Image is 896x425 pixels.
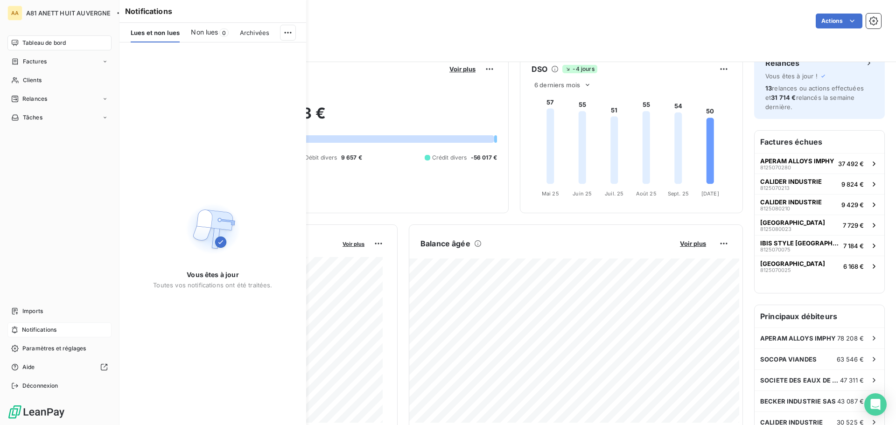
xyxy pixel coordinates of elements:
[864,393,887,416] div: Open Intercom Messenger
[843,263,864,270] span: 6 168 €
[23,57,47,66] span: Factures
[765,84,864,111] span: relances ou actions effectuées et relancés la semaine dernière.
[636,190,657,197] tspan: Août 25
[341,153,362,162] span: 9 657 €
[760,260,825,267] span: [GEOGRAPHIC_DATA]
[187,270,238,279] span: Vous êtes à jour
[22,363,35,371] span: Aide
[760,247,791,252] span: 8125070075
[340,239,367,248] button: Voir plus
[680,240,706,247] span: Voir plus
[755,235,884,256] button: IBIS STYLE [GEOGRAPHIC_DATA]81250700757 184 €
[532,63,547,75] h6: DSO
[22,326,56,334] span: Notifications
[765,84,772,92] span: 13
[765,57,799,69] h6: Relances
[760,206,790,211] span: 8125080210
[677,239,709,248] button: Voir plus
[837,355,864,363] span: 63 546 €
[240,29,269,36] span: Archivées
[755,153,884,174] button: APERAM ALLOYS IMPHY812507028037 492 €
[760,185,790,191] span: 8125070213
[562,65,597,73] span: -4 jours
[843,222,864,229] span: 7 729 €
[191,28,218,37] span: Non lues
[22,307,43,315] span: Imports
[760,198,822,206] span: CALIDER INDUSTRIE
[765,72,818,80] span: Vous êtes à jour !
[755,256,884,276] button: [GEOGRAPHIC_DATA]81250700256 168 €
[131,29,180,36] span: Lues et non lues
[755,131,884,153] h6: Factures échues
[22,344,86,353] span: Paramètres et réglages
[153,281,272,289] span: Toutes vos notifications ont été traitées.
[840,376,864,384] span: 47 311 €
[534,81,580,89] span: 6 derniers mois
[755,194,884,215] button: CALIDER INDUSTRIE81250802109 429 €
[668,190,689,197] tspan: Sept. 25
[760,219,825,226] span: [GEOGRAPHIC_DATA]
[837,397,864,405] span: 43 087 €
[125,6,301,17] h6: Notifications
[7,360,112,375] a: Aide
[471,153,497,162] span: -56 017 €
[305,153,337,162] span: Débit divers
[573,190,592,197] tspan: Juin 25
[843,242,864,250] span: 7 184 €
[542,190,559,197] tspan: Mai 25
[760,334,836,342] span: APERAM ALLOYS IMPHY
[432,153,467,162] span: Crédit divers
[26,9,111,17] span: A81 ANETT HUIT AUVERGNE
[7,404,65,419] img: Logo LeanPay
[760,397,836,405] span: BECKER INDUSTRIE SAS
[760,226,791,232] span: 8125080023
[760,157,834,165] span: APERAM ALLOYS IMPHY
[755,215,884,235] button: [GEOGRAPHIC_DATA]81250800237 729 €
[771,94,796,101] span: 31 714 €
[219,28,229,37] span: 0
[343,241,364,247] span: Voir plus
[605,190,623,197] tspan: Juil. 25
[760,267,791,273] span: 8125070025
[760,355,817,363] span: SOCOPA VIANDES
[837,334,864,342] span: 78 208 €
[420,238,470,249] h6: Balance âgée
[449,65,476,73] span: Voir plus
[760,178,822,185] span: CALIDER INDUSTRIE
[447,65,478,73] button: Voir plus
[22,382,58,390] span: Déconnexion
[760,239,840,247] span: IBIS STYLE [GEOGRAPHIC_DATA]
[841,201,864,209] span: 9 429 €
[23,113,42,122] span: Tâches
[760,376,840,384] span: SOCIETE DES EAUX DE VOLVIC
[841,181,864,188] span: 9 824 €
[701,190,719,197] tspan: [DATE]
[760,165,791,170] span: 8125070280
[838,160,864,167] span: 37 492 €
[816,14,862,28] button: Actions
[755,305,884,327] h6: Principaux débiteurs
[7,6,22,21] div: AA
[183,199,243,259] img: Empty state
[755,174,884,194] button: CALIDER INDUSTRIE81250702139 824 €
[22,95,47,103] span: Relances
[23,76,42,84] span: Clients
[22,39,66,47] span: Tableau de bord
